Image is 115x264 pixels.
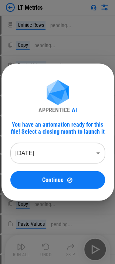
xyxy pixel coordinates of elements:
[67,177,73,183] img: Continue
[72,107,77,114] div: AI
[42,177,64,183] span: Continue
[10,171,105,189] button: ContinueContinue
[10,121,105,135] div: You have an automation ready for this file! Select a closing month to launch it
[38,107,70,114] div: APPRENTICE
[10,143,105,163] div: [DATE]
[43,80,72,107] img: Apprentice AI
